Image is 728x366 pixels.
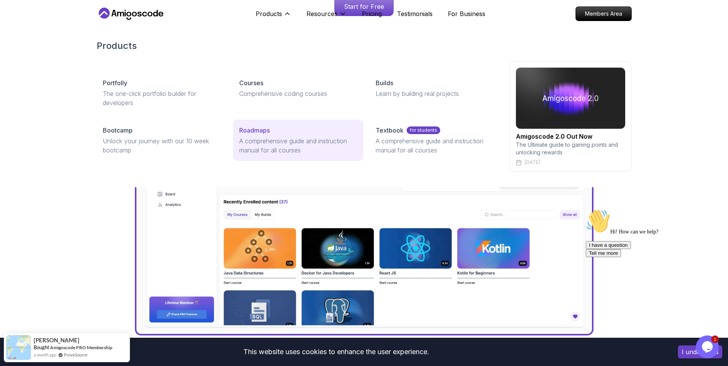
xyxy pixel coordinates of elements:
p: The one-click portfolio builder for developers [103,89,221,107]
p: Members Area [576,7,631,21]
div: 👋Hi! How can we help?I have a questionTell me more [3,3,141,51]
p: Unlock your journey with our 10 week bootcamp [103,136,221,155]
a: Pricing [362,9,382,18]
button: I have a question [3,35,48,43]
img: provesource social proof notification image [6,335,31,360]
iframe: chat widget [696,335,720,358]
a: amigoscode 2.0Amigoscode 2.0 Out NowThe Ultimate guide to gaining points and unlocking rewards[DATE] [509,61,632,172]
button: Products [256,9,291,24]
p: The Ultimate guide to gaining points and unlocking rewards [516,141,625,156]
img: dashboard [143,62,586,328]
a: Testimonials [397,9,433,18]
img: amigoscode 2.0 [516,68,625,129]
p: Portfolly [103,78,127,87]
span: Bought [34,344,49,350]
a: BuildsLearn by building real projects [370,72,500,104]
h2: Products [97,40,632,52]
a: RoadmapsA comprehensive guide and instruction manual for all courses [233,120,363,161]
p: Builds [376,78,393,87]
span: Hi! How can we help? [3,23,76,29]
p: Comprehensive coding courses [239,89,357,98]
p: Resources [306,9,337,18]
p: Roadmaps [239,126,270,135]
span: a month ago [34,351,56,358]
span: [PERSON_NAME] [34,337,79,343]
a: CoursesComprehensive coding courses [233,72,363,104]
button: Accept cookies [678,345,722,358]
a: For Business [448,9,485,18]
p: Courses [239,78,263,87]
p: A comprehensive guide and instruction manual for all courses [376,136,494,155]
img: :wave: [3,3,28,28]
p: Bootcamp [103,126,133,135]
p: Products [256,9,282,18]
p: [DATE] [525,159,540,165]
p: for students [407,126,440,134]
a: Amigoscode PRO Membership [50,345,112,350]
div: This website uses cookies to enhance the user experience. [6,343,666,360]
p: A comprehensive guide and instruction manual for all courses [239,136,357,155]
a: ProveSource [64,351,88,358]
p: Learn by building real projects [376,89,494,98]
a: PortfollyThe one-click portfolio builder for developers [97,72,227,113]
a: Members Area [576,6,632,21]
a: BootcampUnlock your journey with our 10 week bootcamp [97,120,227,161]
button: Tell me more [3,43,38,51]
iframe: chat widget [583,206,720,332]
a: Textbookfor studentsA comprehensive guide and instruction manual for all courses [370,120,500,161]
h2: Amigoscode 2.0 Out Now [516,132,625,141]
button: Resources [306,9,347,24]
p: Textbook [376,126,404,135]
